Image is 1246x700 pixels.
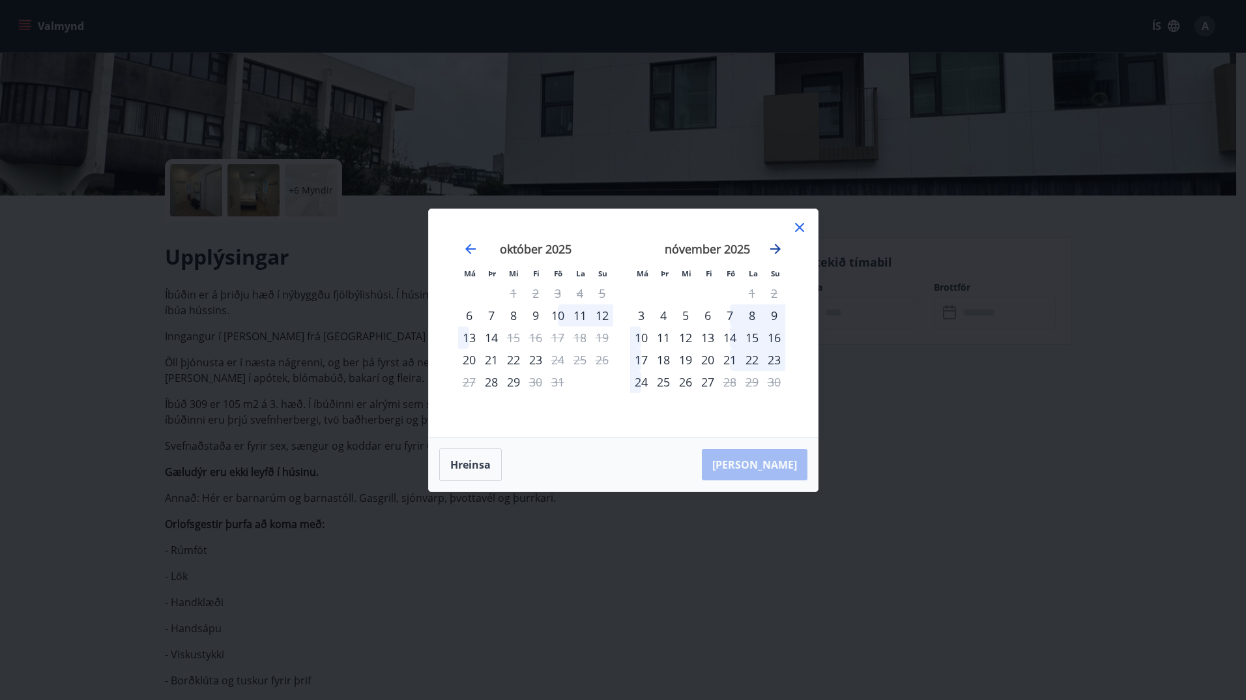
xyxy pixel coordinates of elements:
div: 25 [652,371,674,393]
td: Choose laugardagur, 11. október 2025 as your check-in date. It’s available. [569,304,591,327]
td: Choose mánudagur, 24. nóvember 2025 as your check-in date. It’s available. [630,371,652,393]
div: 16 [763,327,785,349]
div: Aðeins innritun í boði [630,304,652,327]
td: Choose föstudagur, 7. nóvember 2025 as your check-in date. It’s available. [719,304,741,327]
div: Aðeins innritun í boði [458,349,480,371]
div: Aðeins útritun í boði [547,349,569,371]
td: Choose sunnudagur, 12. október 2025 as your check-in date. It’s available. [591,304,613,327]
div: Move forward to switch to the next month. [768,241,783,257]
td: Choose fimmtudagur, 6. nóvember 2025 as your check-in date. It’s available. [697,304,719,327]
td: Choose miðvikudagur, 8. október 2025 as your check-in date. It’s available. [502,304,525,327]
div: 14 [480,327,502,349]
div: 19 [674,349,697,371]
td: Choose þriðjudagur, 25. nóvember 2025 as your check-in date. It’s available. [652,371,674,393]
div: 21 [480,349,502,371]
div: 12 [674,327,697,349]
div: 26 [674,371,697,393]
div: Calendar [444,225,802,422]
small: Fö [554,269,562,278]
div: Move backward to switch to the previous month. [463,241,478,257]
div: 5 [674,304,697,327]
td: Choose mánudagur, 17. nóvember 2025 as your check-in date. It’s available. [630,349,652,371]
td: Choose þriðjudagur, 11. nóvember 2025 as your check-in date. It’s available. [652,327,674,349]
div: 27 [697,371,719,393]
td: Not available. föstudagur, 24. október 2025 [547,349,569,371]
small: Þr [661,269,669,278]
td: Choose föstudagur, 14. nóvember 2025 as your check-in date. It’s available. [719,327,741,349]
td: Not available. mánudagur, 27. október 2025 [458,371,480,393]
td: Choose sunnudagur, 23. nóvember 2025 as your check-in date. It’s available. [763,349,785,371]
div: 10 [630,327,652,349]
td: Choose miðvikudagur, 5. nóvember 2025 as your check-in date. It’s available. [674,304,697,327]
strong: október 2025 [500,241,572,257]
td: Choose laugardagur, 22. nóvember 2025 as your check-in date. It’s available. [741,349,763,371]
small: Má [464,269,476,278]
td: Choose sunnudagur, 9. nóvember 2025 as your check-in date. It’s available. [763,304,785,327]
button: Hreinsa [439,448,502,481]
div: 8 [502,304,525,327]
small: Má [637,269,648,278]
small: Su [598,269,607,278]
div: 10 [547,304,569,327]
div: 17 [630,349,652,371]
small: Fö [727,269,735,278]
td: Not available. föstudagur, 31. október 2025 [547,371,569,393]
td: Not available. föstudagur, 17. október 2025 [547,327,569,349]
div: 7 [480,304,502,327]
td: Choose fimmtudagur, 23. október 2025 as your check-in date. It’s available. [525,349,547,371]
small: La [749,269,758,278]
small: Þr [488,269,496,278]
div: 21 [719,349,741,371]
td: Choose laugardagur, 15. nóvember 2025 as your check-in date. It’s available. [741,327,763,349]
td: Choose þriðjudagur, 4. nóvember 2025 as your check-in date. It’s available. [652,304,674,327]
div: 9 [525,304,547,327]
td: Not available. föstudagur, 28. nóvember 2025 [719,371,741,393]
td: Choose miðvikudagur, 29. október 2025 as your check-in date. It’s available. [502,371,525,393]
td: Not available. sunnudagur, 30. nóvember 2025 [763,371,785,393]
small: La [576,269,585,278]
div: 12 [591,304,613,327]
div: 11 [569,304,591,327]
div: 24 [630,371,652,393]
td: Choose fimmtudagur, 27. nóvember 2025 as your check-in date. It’s available. [697,371,719,393]
div: 15 [741,327,763,349]
div: 11 [652,327,674,349]
td: Not available. sunnudagur, 2. nóvember 2025 [763,282,785,304]
td: Choose miðvikudagur, 22. október 2025 as your check-in date. It’s available. [502,349,525,371]
td: Choose sunnudagur, 16. nóvember 2025 as your check-in date. It’s available. [763,327,785,349]
div: 22 [502,349,525,371]
div: 29 [502,371,525,393]
strong: nóvember 2025 [665,241,750,257]
td: Not available. fimmtudagur, 30. október 2025 [525,371,547,393]
td: Not available. fimmtudagur, 2. október 2025 [525,282,547,304]
div: Aðeins útritun í boði [719,371,741,393]
td: Not available. laugardagur, 29. nóvember 2025 [741,371,763,393]
div: Aðeins innritun í boði [458,304,480,327]
div: 8 [741,304,763,327]
div: 18 [652,349,674,371]
div: Aðeins innritun í boði [480,371,502,393]
td: Choose mánudagur, 13. október 2025 as your check-in date. It’s available. [458,327,480,349]
td: Choose mánudagur, 10. nóvember 2025 as your check-in date. It’s available. [630,327,652,349]
td: Choose fimmtudagur, 13. nóvember 2025 as your check-in date. It’s available. [697,327,719,349]
td: Not available. laugardagur, 25. október 2025 [569,349,591,371]
td: Not available. föstudagur, 3. október 2025 [547,282,569,304]
td: Choose laugardagur, 8. nóvember 2025 as your check-in date. It’s available. [741,304,763,327]
td: Not available. fimmtudagur, 16. október 2025 [525,327,547,349]
div: 4 [652,304,674,327]
td: Choose miðvikudagur, 19. nóvember 2025 as your check-in date. It’s available. [674,349,697,371]
div: 9 [763,304,785,327]
div: Aðeins útritun í boði [525,371,547,393]
small: Mi [682,269,691,278]
td: Choose miðvikudagur, 26. nóvember 2025 as your check-in date. It’s available. [674,371,697,393]
small: Mi [509,269,519,278]
div: 6 [697,304,719,327]
td: Not available. miðvikudagur, 1. október 2025 [502,282,525,304]
td: Not available. sunnudagur, 19. október 2025 [591,327,613,349]
td: Choose miðvikudagur, 12. nóvember 2025 as your check-in date. It’s available. [674,327,697,349]
td: Choose þriðjudagur, 18. nóvember 2025 as your check-in date. It’s available. [652,349,674,371]
td: Choose mánudagur, 6. október 2025 as your check-in date. It’s available. [458,304,480,327]
small: Su [771,269,780,278]
td: Choose mánudagur, 3. nóvember 2025 as your check-in date. It’s available. [630,304,652,327]
td: Not available. sunnudagur, 26. október 2025 [591,349,613,371]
